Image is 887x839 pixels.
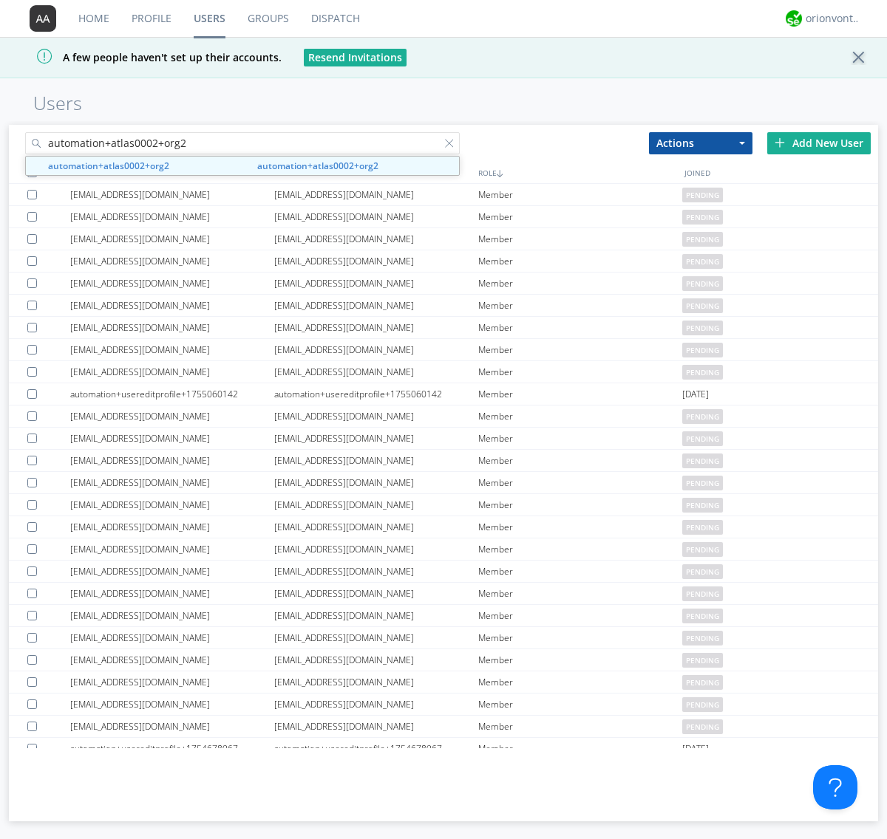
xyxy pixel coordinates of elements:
div: [EMAIL_ADDRESS][DOMAIN_NAME] [70,649,274,671]
a: [EMAIL_ADDRESS][DOMAIN_NAME][EMAIL_ADDRESS][DOMAIN_NAME]Memberpending [9,339,878,361]
span: pending [682,321,723,335]
div: [EMAIL_ADDRESS][DOMAIN_NAME] [70,605,274,626]
span: pending [682,276,723,291]
div: Member [478,738,682,759]
a: [EMAIL_ADDRESS][DOMAIN_NAME][EMAIL_ADDRESS][DOMAIN_NAME]Memberpending [9,361,878,383]
span: pending [682,453,723,468]
span: pending [682,365,723,380]
div: Member [478,250,682,272]
div: Member [478,716,682,737]
a: [EMAIL_ADDRESS][DOMAIN_NAME][EMAIL_ADDRESS][DOMAIN_NAME]Memberpending [9,538,878,561]
div: automation+usereditprofile+1755060142 [70,383,274,405]
div: Member [478,538,682,560]
div: Member [478,339,682,360]
a: [EMAIL_ADDRESS][DOMAIN_NAME][EMAIL_ADDRESS][DOMAIN_NAME]Memberpending [9,428,878,450]
div: [EMAIL_ADDRESS][DOMAIN_NAME] [274,472,478,493]
span: A few people haven't set up their accounts. [11,50,282,64]
div: [EMAIL_ADDRESS][DOMAIN_NAME] [274,273,478,294]
span: pending [682,675,723,690]
div: Member [478,206,682,227]
div: [EMAIL_ADDRESS][DOMAIN_NAME] [70,694,274,715]
div: [EMAIL_ADDRESS][DOMAIN_NAME] [274,583,478,604]
a: [EMAIL_ADDRESS][DOMAIN_NAME][EMAIL_ADDRESS][DOMAIN_NAME]Memberpending [9,184,878,206]
div: ROLE [475,162,681,183]
div: Member [478,184,682,205]
a: [EMAIL_ADDRESS][DOMAIN_NAME][EMAIL_ADDRESS][DOMAIN_NAME]Memberpending [9,671,878,694]
button: Resend Invitations [304,49,407,66]
div: [EMAIL_ADDRESS][DOMAIN_NAME] [274,494,478,516]
a: [EMAIL_ADDRESS][DOMAIN_NAME][EMAIL_ADDRESS][DOMAIN_NAME]Memberpending [9,716,878,738]
span: pending [682,586,723,601]
iframe: Toggle Customer Support [813,765,857,809]
div: [EMAIL_ADDRESS][DOMAIN_NAME] [70,228,274,250]
div: [EMAIL_ADDRESS][DOMAIN_NAME] [70,250,274,272]
a: [EMAIL_ADDRESS][DOMAIN_NAME][EMAIL_ADDRESS][DOMAIN_NAME]Memberpending [9,250,878,273]
a: [EMAIL_ADDRESS][DOMAIN_NAME][EMAIL_ADDRESS][DOMAIN_NAME]Memberpending [9,472,878,494]
strong: automation+atlas0002+org2 [48,160,169,172]
a: [EMAIL_ADDRESS][DOMAIN_NAME][EMAIL_ADDRESS][DOMAIN_NAME]Memberpending [9,228,878,250]
a: [EMAIL_ADDRESS][DOMAIN_NAME][EMAIL_ADDRESS][DOMAIN_NAME]Memberpending [9,295,878,317]
div: [EMAIL_ADDRESS][DOMAIN_NAME] [274,649,478,671]
div: [EMAIL_ADDRESS][DOMAIN_NAME] [70,273,274,294]
a: [EMAIL_ADDRESS][DOMAIN_NAME][EMAIL_ADDRESS][DOMAIN_NAME]Memberpending [9,516,878,538]
span: pending [682,188,723,202]
div: [EMAIL_ADDRESS][DOMAIN_NAME] [274,250,478,272]
span: pending [682,609,723,623]
span: pending [682,409,723,424]
div: [EMAIL_ADDRESS][DOMAIN_NAME] [70,716,274,737]
div: [EMAIL_ADDRESS][DOMAIN_NAME] [274,405,478,427]
div: [EMAIL_ADDRESS][DOMAIN_NAME] [274,206,478,227]
div: [EMAIL_ADDRESS][DOMAIN_NAME] [274,627,478,648]
div: [EMAIL_ADDRESS][DOMAIN_NAME] [274,561,478,582]
div: [EMAIL_ADDRESS][DOMAIN_NAME] [274,450,478,471]
a: [EMAIL_ADDRESS][DOMAIN_NAME][EMAIL_ADDRESS][DOMAIN_NAME]Memberpending [9,450,878,472]
div: Member [478,428,682,449]
a: [EMAIL_ADDRESS][DOMAIN_NAME][EMAIL_ADDRESS][DOMAIN_NAME]Memberpending [9,206,878,228]
span: pending [682,210,723,225]
span: pending [682,232,723,247]
div: [EMAIL_ADDRESS][DOMAIN_NAME] [70,206,274,227]
div: [EMAIL_ADDRESS][DOMAIN_NAME] [274,317,478,338]
span: pending [682,719,723,734]
a: [EMAIL_ADDRESS][DOMAIN_NAME][EMAIL_ADDRESS][DOMAIN_NAME]Memberpending [9,494,878,516]
span: pending [682,520,723,535]
div: [EMAIL_ADDRESS][DOMAIN_NAME] [274,339,478,360]
div: [EMAIL_ADDRESS][DOMAIN_NAME] [274,516,478,538]
a: [EMAIL_ADDRESS][DOMAIN_NAME][EMAIL_ADDRESS][DOMAIN_NAME]Memberpending [9,627,878,649]
span: pending [682,476,723,490]
div: orionvontas+atlas+automation+org2 [806,11,861,26]
div: Member [478,494,682,516]
span: [DATE] [682,738,709,760]
a: [EMAIL_ADDRESS][DOMAIN_NAME][EMAIL_ADDRESS][DOMAIN_NAME]Memberpending [9,273,878,295]
div: Member [478,273,682,294]
div: [EMAIL_ADDRESS][DOMAIN_NAME] [274,538,478,560]
div: Member [478,295,682,316]
div: [EMAIL_ADDRESS][DOMAIN_NAME] [274,605,478,626]
div: Add New User [767,132,871,154]
div: [EMAIL_ADDRESS][DOMAIN_NAME] [70,583,274,604]
div: automation+usereditprofile+1754678967 [274,738,478,759]
div: Member [478,627,682,648]
div: Member [478,317,682,338]
span: pending [682,498,723,513]
div: [EMAIL_ADDRESS][DOMAIN_NAME] [70,317,274,338]
div: [EMAIL_ADDRESS][DOMAIN_NAME] [274,361,478,383]
span: pending [682,653,723,668]
div: Member [478,405,682,427]
div: [EMAIL_ADDRESS][DOMAIN_NAME] [274,428,478,449]
div: [EMAIL_ADDRESS][DOMAIN_NAME] [70,428,274,449]
div: Member [478,361,682,383]
span: pending [682,564,723,579]
div: [EMAIL_ADDRESS][DOMAIN_NAME] [274,184,478,205]
div: Member [478,516,682,538]
div: Member [478,671,682,693]
div: [EMAIL_ADDRESS][DOMAIN_NAME] [70,450,274,471]
div: [EMAIL_ADDRESS][DOMAIN_NAME] [70,472,274,493]
div: Member [478,605,682,626]
div: [EMAIL_ADDRESS][DOMAIN_NAME] [70,538,274,560]
a: [EMAIL_ADDRESS][DOMAIN_NAME][EMAIL_ADDRESS][DOMAIN_NAME]Memberpending [9,317,878,339]
img: plus.svg [775,137,785,148]
a: [EMAIL_ADDRESS][DOMAIN_NAME][EMAIL_ADDRESS][DOMAIN_NAME]Memberpending [9,605,878,627]
div: Member [478,561,682,582]
div: JOINED [681,162,887,183]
